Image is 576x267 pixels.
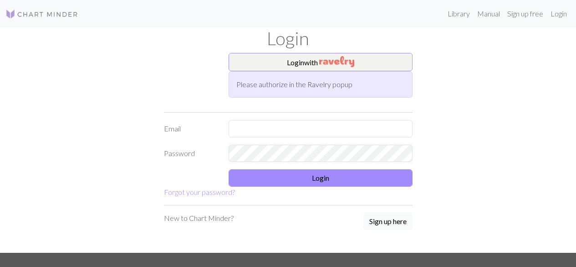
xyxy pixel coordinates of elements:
button: Sign up here [363,213,413,230]
a: Forgot your password? [164,188,235,196]
div: Please authorize in the Ravelry popup [229,71,413,98]
a: Login [547,5,571,23]
label: Email [158,120,224,137]
label: Password [158,145,224,162]
img: Logo [5,9,78,20]
img: Ravelry [319,56,354,67]
a: Manual [474,5,504,23]
button: Login [229,169,413,187]
h1: Login [29,27,548,49]
button: Loginwith [229,53,413,71]
a: Sign up free [504,5,547,23]
p: New to Chart Minder? [164,213,234,224]
a: Library [444,5,474,23]
a: Sign up here [363,213,413,231]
